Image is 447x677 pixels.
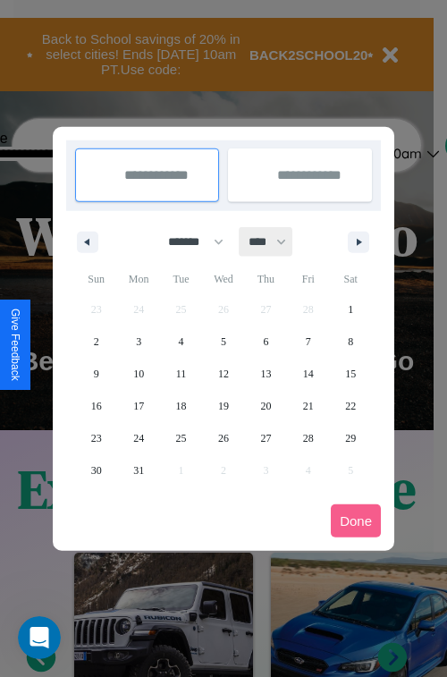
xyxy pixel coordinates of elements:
[117,454,159,487] button: 31
[18,616,61,659] iframe: Intercom live chat
[221,326,226,358] span: 5
[94,326,99,358] span: 2
[176,422,187,454] span: 25
[260,422,271,454] span: 27
[75,422,117,454] button: 23
[303,358,314,390] span: 14
[303,422,314,454] span: 28
[330,326,372,358] button: 8
[133,390,144,422] span: 17
[287,265,329,293] span: Fri
[75,390,117,422] button: 16
[263,326,268,358] span: 6
[202,326,244,358] button: 5
[287,358,329,390] button: 14
[245,358,287,390] button: 13
[287,422,329,454] button: 28
[91,422,102,454] span: 23
[245,326,287,358] button: 6
[160,358,202,390] button: 11
[202,422,244,454] button: 26
[75,454,117,487] button: 30
[330,293,372,326] button: 1
[117,422,159,454] button: 24
[133,422,144,454] span: 24
[160,422,202,454] button: 25
[202,265,244,293] span: Wed
[348,326,353,358] span: 8
[330,358,372,390] button: 15
[287,326,329,358] button: 7
[117,265,159,293] span: Mon
[245,390,287,422] button: 20
[133,358,144,390] span: 10
[91,390,102,422] span: 16
[75,326,117,358] button: 2
[117,326,159,358] button: 3
[117,390,159,422] button: 17
[202,358,244,390] button: 12
[176,358,187,390] span: 11
[260,358,271,390] span: 13
[133,454,144,487] span: 31
[287,390,329,422] button: 21
[330,422,372,454] button: 29
[136,326,141,358] span: 3
[160,326,202,358] button: 4
[345,390,356,422] span: 22
[160,265,202,293] span: Tue
[348,293,353,326] span: 1
[330,265,372,293] span: Sat
[9,309,21,381] div: Give Feedback
[94,358,99,390] span: 9
[75,358,117,390] button: 9
[75,265,117,293] span: Sun
[330,390,372,422] button: 22
[179,326,184,358] span: 4
[345,422,356,454] span: 29
[91,454,102,487] span: 30
[245,265,287,293] span: Thu
[160,390,202,422] button: 18
[176,390,187,422] span: 18
[345,358,356,390] span: 15
[245,422,287,454] button: 27
[218,422,229,454] span: 26
[218,358,229,390] span: 12
[117,358,159,390] button: 10
[306,326,311,358] span: 7
[202,390,244,422] button: 19
[260,390,271,422] span: 20
[218,390,229,422] span: 19
[331,504,381,537] button: Done
[303,390,314,422] span: 21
